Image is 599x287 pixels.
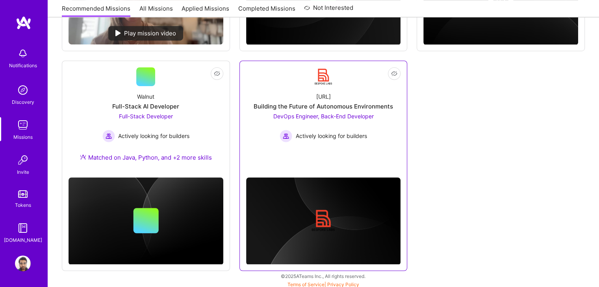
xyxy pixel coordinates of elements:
div: Play mission video [108,26,183,40]
img: play [115,30,121,36]
div: Walnut [137,92,154,101]
span: DevOps Engineer, Back-End Developer [273,113,373,120]
div: Building the Future of Autonomous Environments [254,102,393,110]
div: [DOMAIN_NAME] [4,236,42,244]
img: Company logo [311,208,336,233]
div: Invite [17,168,29,176]
a: Applied Missions [182,4,229,17]
img: teamwork [15,117,31,133]
img: Company Logo [314,67,333,86]
a: Company Logo[URL]Building the Future of Autonomous EnvironmentsDevOps Engineer, Back-End Develope... [246,67,401,162]
img: discovery [15,82,31,98]
div: © 2025 ATeams Inc., All rights reserved. [47,266,599,286]
div: Full-Stack AI Developer [112,102,179,110]
img: logo [16,16,32,30]
a: Not Interested [304,3,353,17]
span: Actively looking for builders [295,132,367,140]
img: Ateam Purple Icon [80,154,86,160]
div: Matched on Java, Python, and +2 more skills [80,153,212,162]
div: [URL] [316,92,330,101]
span: Actively looking for builders [118,132,189,140]
i: icon EyeClosed [214,70,220,77]
div: Notifications [9,61,37,70]
a: Recommended Missions [62,4,130,17]
a: WalnutFull-Stack AI DeveloperFull-Stack Developer Actively looking for buildersActively looking f... [69,67,223,171]
span: Full-Stack Developer [119,113,173,120]
div: Missions [13,133,33,141]
img: guide book [15,220,31,236]
img: cover [246,177,401,265]
div: Tokens [15,201,31,209]
a: All Missions [139,4,173,17]
img: bell [15,46,31,61]
img: Actively looking for builders [280,130,292,142]
i: icon EyeClosed [391,70,397,77]
img: Actively looking for builders [102,130,115,142]
img: User Avatar [15,256,31,271]
img: Invite [15,152,31,168]
a: User Avatar [13,256,33,271]
div: Discovery [12,98,34,106]
img: cover [69,177,223,265]
img: tokens [18,190,28,198]
a: Completed Missions [238,4,295,17]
